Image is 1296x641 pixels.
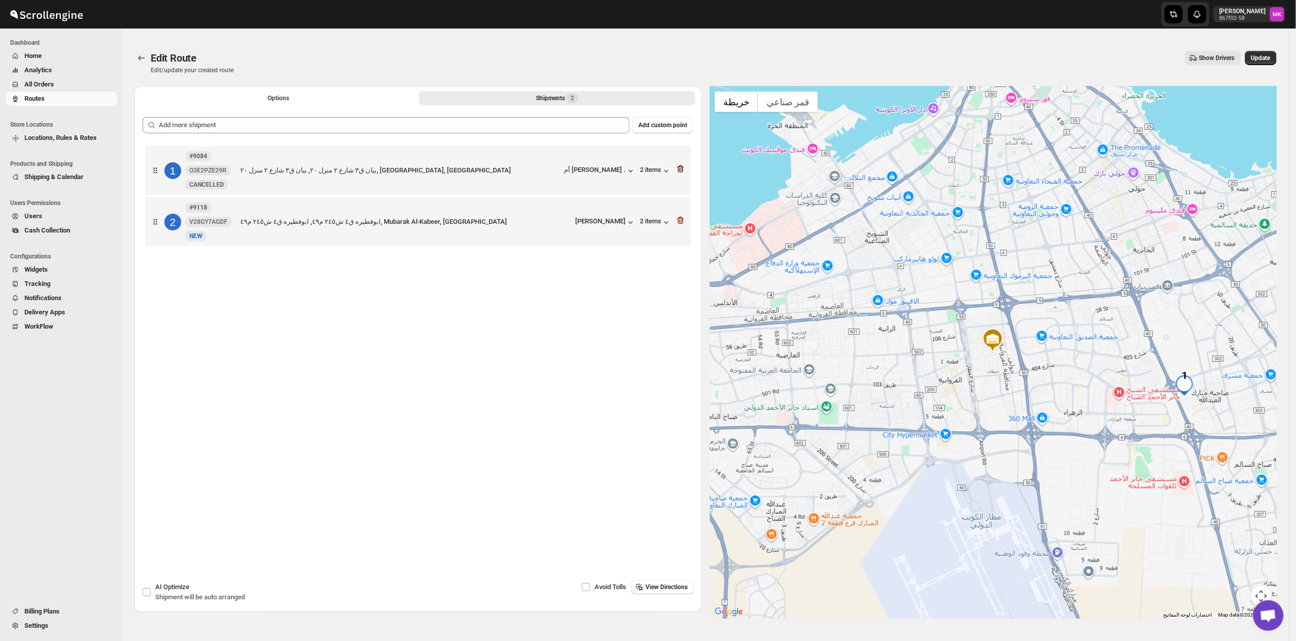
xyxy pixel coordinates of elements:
[24,80,54,88] span: All Orders
[10,252,117,260] span: Configurations
[1251,586,1272,606] button: عناصر التحكّم بطريقة عرض الخريطة
[159,117,630,133] input: Add more shipment
[240,165,560,176] div: بيان ق٣ شارع ٢ منزل ٢٠, بيان ق٣ شارع ٢ منزل ٢٠, [GEOGRAPHIC_DATA], [GEOGRAPHIC_DATA]
[268,94,290,102] span: Options
[24,134,97,141] span: Locations, Rules & Rates
[1214,6,1285,22] button: User menu
[571,94,574,102] span: 2
[145,146,691,195] div: 1#9084O3E2PZE29RNewCANCELLEDبيان ق٣ شارع ٢ منزل ٢٠, بيان ق٣ شارع ٢ منزل ٢٠, [GEOGRAPHIC_DATA], [G...
[189,166,227,174] span: O3E2PZE29R
[6,604,117,619] button: Billing Plans
[6,277,117,291] button: Tracking
[6,77,117,92] button: All Orders
[134,109,701,519] div: Selected Shipments
[715,92,758,112] button: عرض خريطة الشارع
[6,619,117,633] button: Settings
[6,319,117,334] button: WorkFlow
[645,583,688,591] span: View Directions
[134,51,149,65] button: Routes
[1220,15,1266,21] p: 867f02-58
[1199,54,1235,62] span: Show Drivers
[189,153,207,160] b: #9084
[640,217,671,227] button: 2 items
[6,92,117,106] button: Routes
[24,294,62,302] span: Notifications
[1270,7,1284,21] span: Mostafa Khalifa
[140,91,417,105] button: All Route Options
[6,263,117,277] button: Widgets
[24,607,60,615] span: Billing Plans
[10,199,117,207] span: Users Permissions
[1164,611,1213,619] button: اختصارات لوحة المفاتيح
[6,49,117,63] button: Home
[164,214,181,230] div: 2
[10,121,117,129] span: Store Locations
[155,593,245,601] span: Shipment will be auto arranged
[24,280,50,287] span: Tracking
[151,52,196,64] span: Edit Route
[24,95,45,102] span: Routes
[24,622,48,629] span: Settings
[640,166,671,176] button: 2 items
[24,323,53,330] span: WorkFlow
[631,580,694,594] button: View Directions
[638,121,687,129] span: Add custom point
[189,232,203,240] span: NEW
[24,308,65,316] span: Delivery Apps
[1253,600,1284,631] a: دردشة مفتوحة
[1220,7,1266,15] p: [PERSON_NAME]
[24,226,70,234] span: Cash Collection
[6,209,117,223] button: Users
[189,218,228,226] span: V28GY7AGDF
[564,166,636,176] button: أم [PERSON_NAME] .
[1245,51,1277,65] button: Update
[6,291,117,305] button: Notifications
[6,63,117,77] button: Analytics
[712,605,746,619] a: ‏فتح هذه المنطقة في "خرائط Google" (يؤدي ذلك إلى فتح نافذة جديدة)
[1273,11,1282,18] text: MK
[145,197,691,246] div: 2#9118V28GY7AGDFNewNEWابوفطيره ق٤ ش٢٤٥ م٤٩, ابوفطيره ق٤ ش٢٤٥ م٤٩, Mubarak Al-Kabeer, [GEOGRAPHIC_...
[632,117,693,133] button: Add custom point
[151,66,234,74] p: Edit/update your created route
[24,66,52,74] span: Analytics
[536,93,578,103] div: Shipments
[164,162,181,179] div: 1
[1185,51,1241,65] button: Show Drivers
[155,583,189,591] span: AI Optimize
[8,2,84,27] img: ScrollEngine
[189,204,207,211] b: #9118
[575,217,636,227] button: [PERSON_NAME]
[419,91,695,105] button: Selected Shipments
[595,583,626,591] span: Avoid Tolls
[712,605,746,619] img: Google
[24,266,48,273] span: Widgets
[6,223,117,238] button: Cash Collection
[10,39,117,47] span: Dashboard
[6,305,117,319] button: Delivery Apps
[6,131,117,145] button: Locations, Rules & Rates
[1251,54,1271,62] span: Update
[24,212,42,220] span: Users
[1219,612,1257,618] span: Map data ©2025
[10,160,117,168] span: Products and Shipping
[758,92,818,112] button: عرض صور القمر الصناعي
[24,173,83,181] span: Shipping & Calendar
[6,170,117,184] button: Shipping & Calendar
[1174,375,1195,396] div: 1
[24,52,42,60] span: Home
[189,181,224,188] span: CANCELLED
[240,217,571,227] div: ابوفطيره ق٤ ش٢٤٥ م٤٩, ابوفطيره ق٤ ش٢٤٥ م٤٩, Mubarak Al-Kabeer, [GEOGRAPHIC_DATA]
